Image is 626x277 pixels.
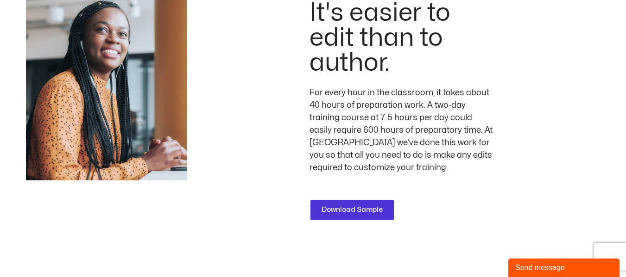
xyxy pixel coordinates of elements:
iframe: chat widget [508,257,621,277]
span: Download Sample [322,204,383,215]
p: For every hour in the classroom, it takes about 40 hours of preparation work. A two-day training ... [310,86,495,174]
a: Download Sample [310,199,395,221]
h2: It's easier to edit than to author. [310,0,495,75]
